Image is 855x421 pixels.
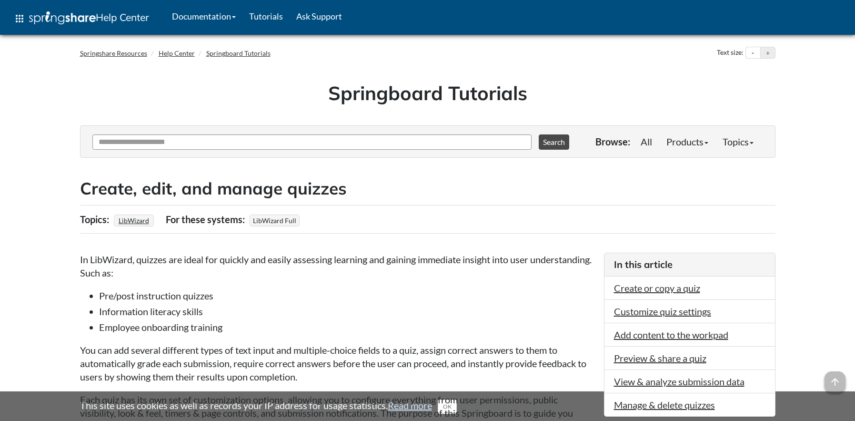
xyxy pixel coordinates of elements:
[634,132,659,151] a: All
[614,282,700,294] a: Create or copy a quiz
[99,289,594,302] li: Pre/post instruction quizzes
[595,135,630,148] p: Browse:
[614,329,728,340] a: Add content to the workpad
[614,399,715,411] a: Manage & delete quizzes
[96,11,149,23] span: Help Center
[290,4,349,28] a: Ask Support
[99,320,594,334] li: Employee onboarding training
[242,4,290,28] a: Tutorials
[825,372,845,384] a: arrow_upward
[825,371,845,392] span: arrow_upward
[29,11,96,24] img: Springshare
[206,49,271,57] a: Springboard Tutorials
[250,215,300,226] span: LibWizard Full
[166,210,247,228] div: For these systems:
[80,49,147,57] a: Springshare Resources
[7,4,156,33] a: apps Help Center
[539,134,569,150] button: Search
[659,132,715,151] a: Products
[80,253,594,279] p: In LibWizard, quizzes are ideal for quickly and easily assessing learning and gaining immediate i...
[715,132,761,151] a: Topics
[80,210,111,228] div: Topics:
[159,49,195,57] a: Help Center
[165,4,242,28] a: Documentation
[614,306,711,317] a: Customize quiz settings
[70,399,785,414] div: This site uses cookies as well as records your IP address for usage statistics.
[87,80,768,106] h1: Springboard Tutorials
[99,305,594,318] li: Information literacy skills
[614,352,706,364] a: Preview & share a quiz
[80,177,775,200] h2: Create, edit, and manage quizzes
[746,47,760,59] button: Decrease text size
[614,376,744,387] a: View & analyze submission data
[715,47,745,59] div: Text size:
[80,343,594,383] p: You can add several different types of text input and multiple-choice fields to a quiz, assign co...
[761,47,775,59] button: Increase text size
[614,258,765,271] h3: In this article
[14,13,25,24] span: apps
[117,214,151,227] a: LibWizard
